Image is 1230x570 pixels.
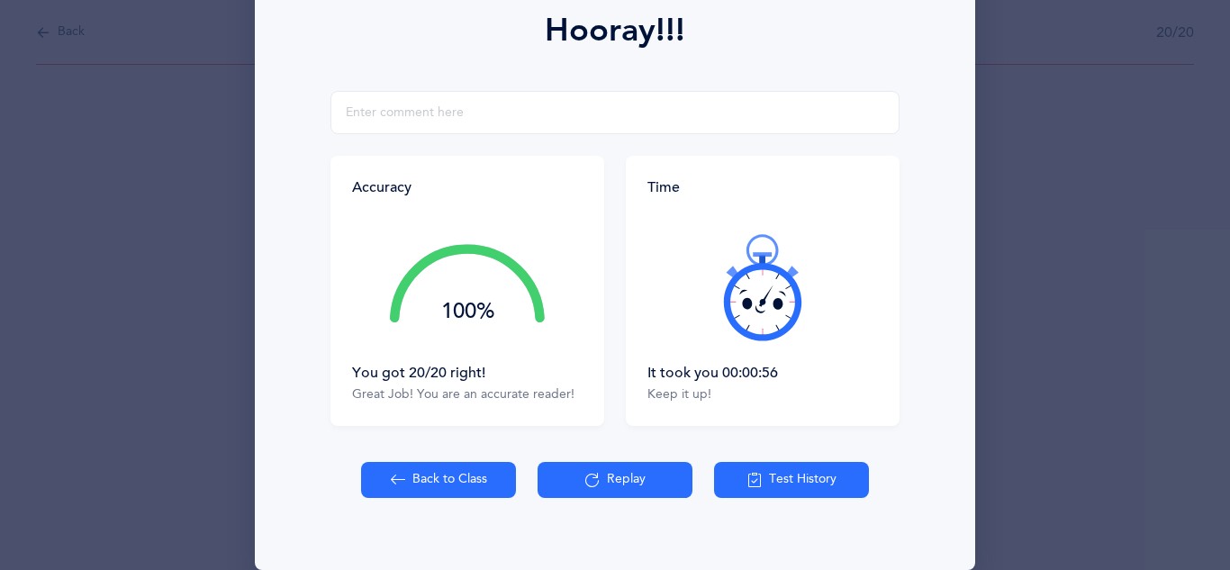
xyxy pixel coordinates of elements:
[352,363,583,383] div: You got 20/20 right!
[361,462,516,498] button: Back to Class
[647,363,878,383] div: It took you 00:00:56
[352,386,583,404] div: Great Job! You are an accurate reader!
[352,177,412,197] div: Accuracy
[390,301,545,322] div: 100%
[330,91,900,134] input: Enter comment here
[538,462,692,498] button: Replay
[714,462,869,498] button: Test History
[647,177,878,197] div: Time
[545,6,685,55] div: Hooray!!!
[647,386,878,404] div: Keep it up!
